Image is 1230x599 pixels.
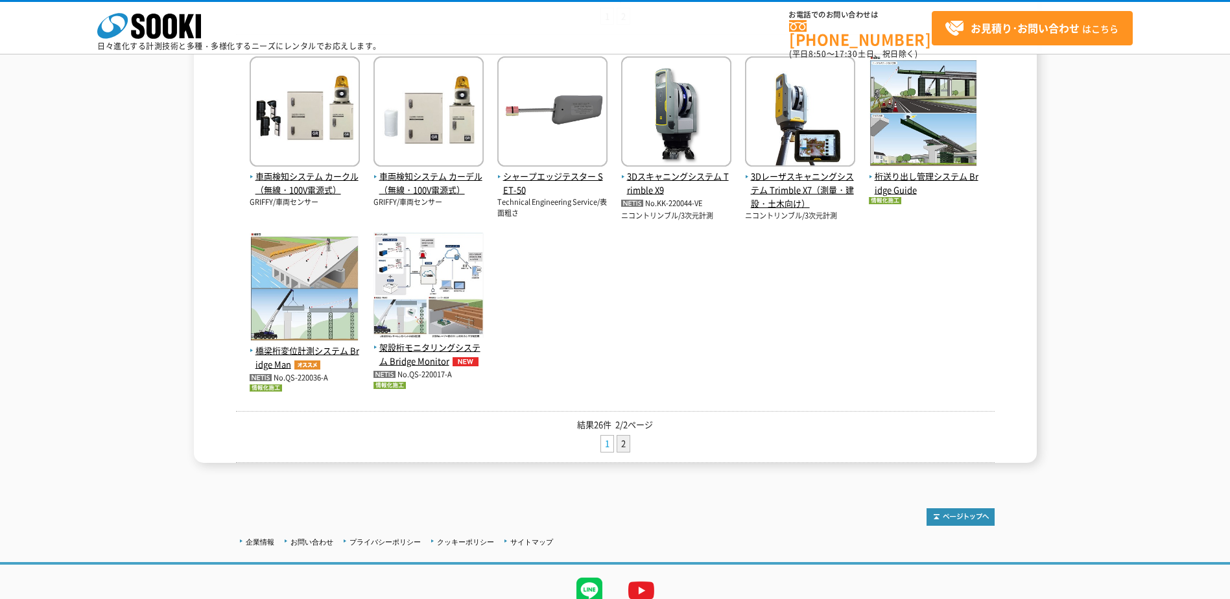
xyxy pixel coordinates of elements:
span: 橋梁桁変位計測システム Bridge Man [250,344,360,371]
a: [PHONE_NUMBER] [789,20,932,47]
img: カークル（無線・100V電源式） [250,56,360,170]
a: 車両検知システム カーデル（無線・100V電源式） [373,157,484,197]
a: 企業情報 [246,538,274,546]
span: 17:30 [834,48,858,60]
p: 結果26件 2/2ページ [236,418,995,432]
img: オススメ [291,360,324,370]
img: SET-50 [497,56,608,170]
span: はこちら [945,19,1118,38]
p: No.QS-220017-A [373,368,484,382]
span: シャープエッジテスター SET-50 [497,170,608,197]
a: クッキーポリシー [437,538,494,546]
span: 8:50 [809,48,827,60]
img: 情報化施工 [869,197,901,204]
img: 架設桁モニタリングシステム Bridge Monitor [373,233,484,341]
span: 架設桁モニタリングシステム Bridge Monitor [373,341,484,368]
span: 3Dスキャニングシステム Trimble X9 [621,170,731,197]
span: 車両検知システム カーデル（無線・100V電源式） [373,170,484,197]
p: ニコントリンブル/3次元計測 [745,211,855,222]
img: NEW [449,357,482,366]
a: 3Dレーザスキャニングシステム Trimble X7（測量・建設・土木向け） [745,157,855,211]
li: 2 [617,435,630,452]
img: 桁送り出し管理システム Bridge Guide [869,56,979,170]
p: No.KK-220044-VE [621,197,731,211]
a: 車両検知システム カークル（無線・100V電源式） [250,157,360,197]
span: (平日 ～ 土日、祝日除く) [789,48,917,60]
p: GRIFFY/車両センサー [373,197,484,208]
a: 桁送り出し管理システム Bridge Guide [869,157,979,197]
img: Trimble X9 [621,56,731,170]
p: No.QS-220036-A [250,371,360,385]
span: お電話でのお問い合わせは [789,11,932,19]
p: GRIFFY/車両センサー [250,197,360,208]
span: 車両検知システム カークル（無線・100V電源式） [250,170,360,197]
a: 橋梁桁変位計測システム Bridge Manオススメ [250,331,360,371]
img: 橋梁桁変位計測システム Bridge Man [250,233,360,344]
span: 3Dレーザスキャニングシステム Trimble X7（測量・建設・土木向け） [745,170,855,210]
a: お問い合わせ [290,538,333,546]
a: サイトマップ [510,538,553,546]
span: 桁送り出し管理システム Bridge Guide [869,170,979,197]
a: 1 [601,436,613,452]
p: ニコントリンブル/3次元計測 [621,211,731,222]
p: 日々進化する計測技術と多種・多様化するニーズにレンタルでお応えします。 [97,42,381,50]
a: お見積り･お問い合わせはこちら [932,11,1133,45]
a: 架設桁モニタリングシステム Bridge MonitorNEW [373,327,484,368]
a: 3Dスキャニングシステム Trimble X9 [621,157,731,197]
a: プライバシーポリシー [349,538,421,546]
img: 情報化施工 [373,382,406,389]
p: Technical Engineering Service/表面粗さ [497,197,608,218]
strong: お見積り･お問い合わせ [971,20,1080,36]
img: Trimble X7（測量・建設・土木向け） [745,56,855,170]
a: シャープエッジテスター SET-50 [497,157,608,197]
img: カーデル（無線・100V電源式） [373,56,484,170]
img: トップページへ [927,508,995,526]
img: 情報化施工 [250,384,282,392]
